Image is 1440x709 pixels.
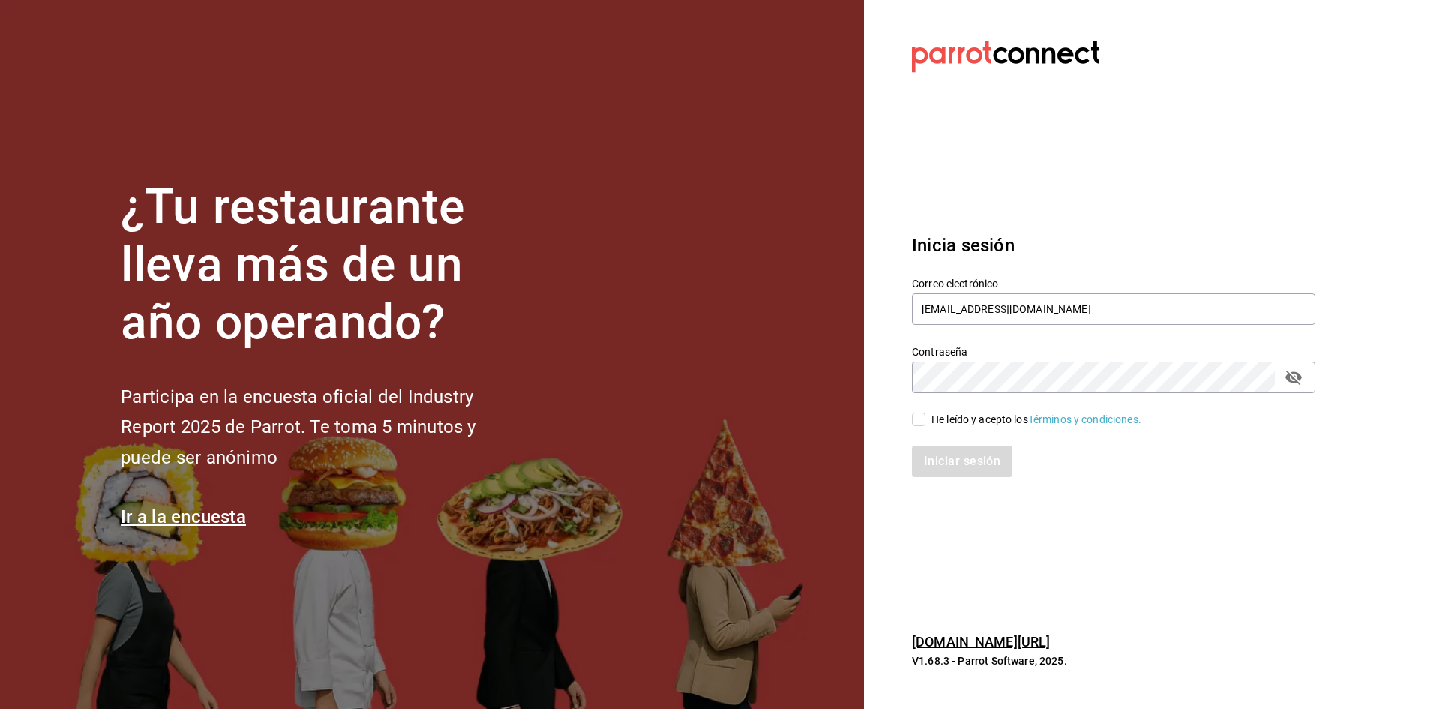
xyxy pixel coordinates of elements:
[121,506,246,527] a: Ir a la encuesta
[931,412,1141,428] div: He leído y acepto los
[912,293,1315,325] input: Ingresa tu correo electrónico
[912,232,1315,259] h3: Inicia sesión
[1281,365,1306,390] button: passwordField
[1028,413,1141,425] a: Términos y condiciones.
[121,179,526,351] h1: ¿Tu restaurante lleva más de un año operando?
[912,278,1315,289] label: Correo electrónico
[912,634,1050,650] a: [DOMAIN_NAME][URL]
[912,347,1315,357] label: Contraseña
[912,653,1315,668] p: V1.68.3 - Parrot Software, 2025.
[121,382,526,473] h2: Participa en la encuesta oficial del Industry Report 2025 de Parrot. Te toma 5 minutos y puede se...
